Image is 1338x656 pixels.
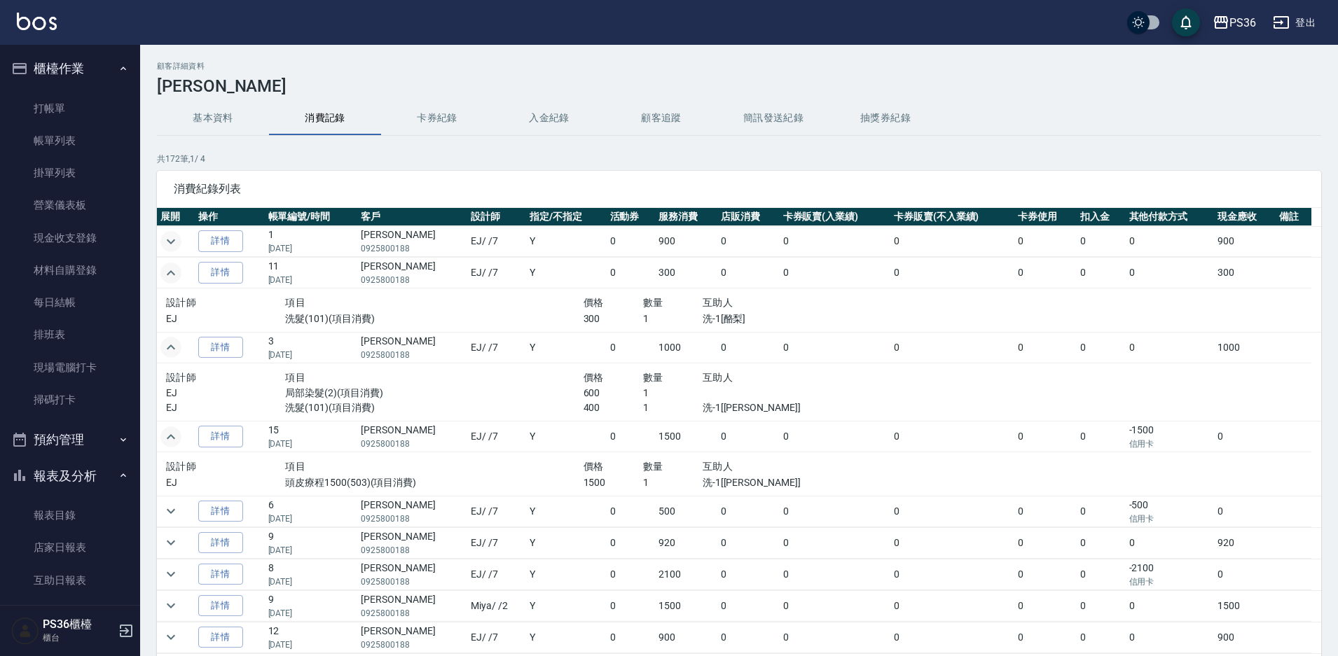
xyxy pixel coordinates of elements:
[1126,332,1214,363] td: 0
[717,527,780,558] td: 0
[361,575,464,588] p: 0925800188
[890,527,1014,558] td: 0
[1214,258,1276,288] td: 300
[166,475,285,490] p: EJ
[717,622,780,652] td: 0
[890,208,1014,226] th: 卡券販賣(不入業績)
[6,531,135,564] a: 店家日報表
[1214,590,1276,621] td: 1500
[526,226,606,257] td: Y
[584,386,643,400] p: 600
[361,607,464,620] p: 0925800188
[1126,208,1214,226] th: 其他付款方式
[265,527,358,558] td: 9
[1276,208,1311,226] th: 備註
[157,153,1321,165] p: 共 172 筆, 1 / 4
[1214,622,1276,652] td: 900
[526,590,606,621] td: Y
[6,222,135,254] a: 現金收支登錄
[160,337,181,358] button: expand row
[703,461,733,472] span: 互助人
[357,226,467,257] td: [PERSON_NAME]
[6,50,135,87] button: 櫃檯作業
[265,590,358,621] td: 9
[6,319,135,351] a: 排班表
[265,332,358,363] td: 3
[357,332,467,363] td: [PERSON_NAME]
[268,349,354,361] p: [DATE]
[717,559,780,589] td: 0
[703,400,881,415] p: 洗-1[[PERSON_NAME]]
[655,622,717,652] td: 900
[160,231,181,252] button: expand row
[160,426,181,447] button: expand row
[1229,14,1256,32] div: PS36
[157,76,1321,96] h3: [PERSON_NAME]
[160,501,181,522] button: expand row
[357,421,467,452] td: [PERSON_NAME]
[157,62,1321,71] h2: 顧客詳細資料
[467,226,526,257] td: EJ / /7
[198,532,243,554] a: 詳情
[643,461,663,472] span: 數量
[584,312,643,326] p: 300
[607,559,656,589] td: 0
[467,258,526,288] td: EJ / /7
[655,559,717,589] td: 2100
[166,400,285,415] p: EJ
[643,312,703,326] p: 1
[890,559,1014,589] td: 0
[1077,590,1126,621] td: 0
[265,208,358,226] th: 帳單編號/時間
[467,208,526,226] th: 設計師
[198,262,243,284] a: 詳情
[268,575,354,588] p: [DATE]
[6,92,135,125] a: 打帳單
[1129,512,1211,525] p: 信用卡
[526,258,606,288] td: Y
[285,461,305,472] span: 項目
[268,638,354,651] p: [DATE]
[607,258,656,288] td: 0
[357,208,467,226] th: 客戶
[607,421,656,452] td: 0
[361,438,464,450] p: 0925800188
[1077,622,1126,652] td: 0
[717,496,780,526] td: 0
[643,475,703,490] p: 1
[198,564,243,585] a: 詳情
[43,631,114,644] p: 櫃台
[780,421,890,452] td: 0
[1214,496,1276,526] td: 0
[584,475,643,490] p: 1500
[780,559,890,589] td: 0
[584,297,604,308] span: 價格
[268,512,354,525] p: [DATE]
[607,226,656,257] td: 0
[361,512,464,525] p: 0925800188
[1126,258,1214,288] td: 0
[780,496,890,526] td: 0
[1077,208,1126,226] th: 扣入金
[268,274,354,286] p: [DATE]
[717,590,780,621] td: 0
[467,496,526,526] td: EJ / /7
[584,400,643,415] p: 400
[265,559,358,589] td: 8
[357,527,467,558] td: [PERSON_NAME]
[1014,622,1077,652] td: 0
[890,421,1014,452] td: 0
[780,622,890,652] td: 0
[655,332,717,363] td: 1000
[607,208,656,226] th: 活動券
[655,208,717,226] th: 服務消費
[160,627,181,648] button: expand row
[703,475,881,490] p: 洗-1[[PERSON_NAME]]
[1014,226,1077,257] td: 0
[265,496,358,526] td: 6
[890,258,1014,288] td: 0
[166,297,196,308] span: 設計師
[717,226,780,257] td: 0
[157,208,195,226] th: 展開
[6,157,135,189] a: 掛單列表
